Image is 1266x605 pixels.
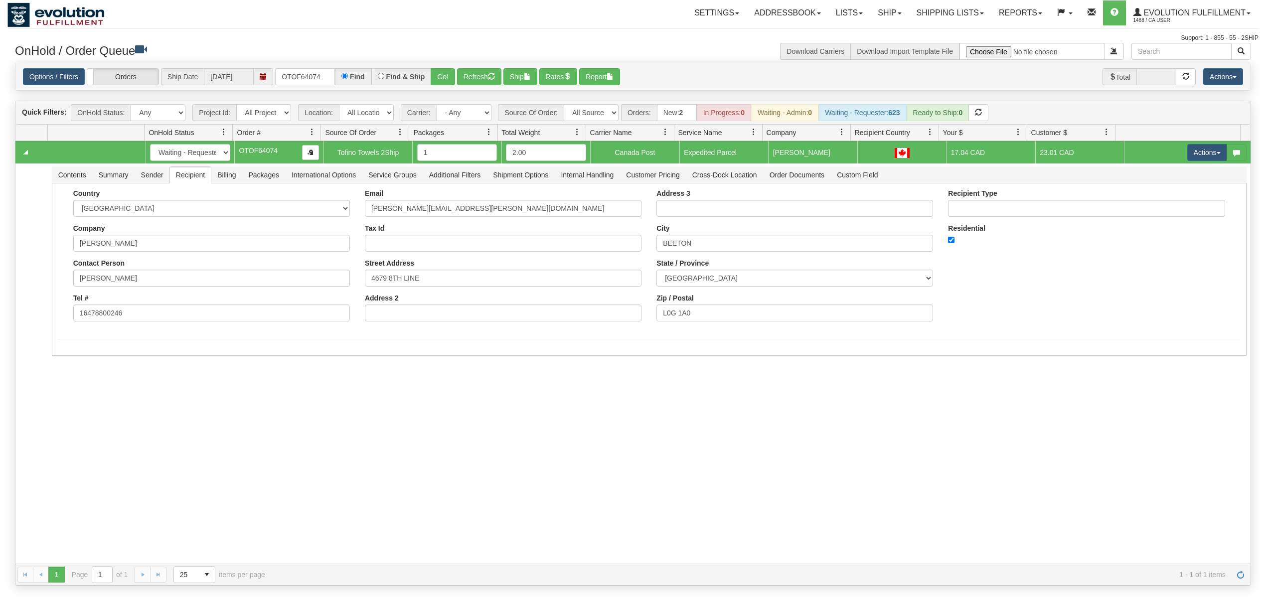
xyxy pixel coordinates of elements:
[948,189,997,197] label: Recipient Type
[350,73,365,80] label: Find
[87,69,158,85] label: Orders
[590,128,632,138] span: Carrier Name
[15,101,1251,125] div: grid toolbar
[1243,252,1265,353] iframe: chat widget
[909,0,991,25] a: Shipping lists
[286,167,362,183] span: International Options
[7,34,1259,42] div: Support: 1 - 855 - 55 - 2SHIP
[751,104,818,121] div: Waiting - Admin:
[831,167,884,183] span: Custom Field
[855,128,910,138] span: Recipient Country
[579,68,620,85] button: Report
[1231,43,1251,60] button: Search
[764,167,830,183] span: Order Documents
[243,167,285,183] span: Packages
[149,128,194,138] span: OnHold Status
[767,128,796,138] span: Company
[679,141,769,163] td: Expedited Parcel
[362,167,422,183] span: Service Groups
[959,43,1105,60] input: Import
[569,124,586,141] a: Total Weight filter column settings
[657,124,674,141] a: Carrier Name filter column settings
[747,0,828,25] a: Addressbook
[768,141,857,163] td: [PERSON_NAME]
[922,124,939,141] a: Recipient Country filter column settings
[192,104,236,121] span: Project Id:
[1010,124,1027,141] a: Your $ filter column settings
[199,567,215,583] span: select
[365,294,399,302] label: Address 2
[423,167,487,183] span: Additional Filters
[745,124,762,141] a: Service Name filter column settings
[1133,15,1208,25] span: 1488 / CA User
[275,68,335,85] input: Order #
[870,0,909,25] a: Ship
[239,147,278,154] span: OTOF64074
[48,567,64,583] span: Page 1
[503,68,537,85] button: Ship
[365,259,414,267] label: Street Address
[1233,567,1249,583] a: Refresh
[1031,128,1067,138] span: Customer $
[818,104,906,121] div: Waiting - Requester:
[687,0,747,25] a: Settings
[401,104,437,121] span: Carrier:
[621,104,657,121] span: Orders:
[946,141,1035,163] td: 17.04 CAD
[173,566,215,583] span: Page sizes drop down
[279,571,1226,579] span: 1 - 1 of 1 items
[457,68,501,85] button: Refresh
[7,2,105,27] img: logo1488.jpg
[480,124,497,141] a: Packages filter column settings
[173,566,265,583] span: items per page
[808,109,812,117] strong: 0
[392,124,409,141] a: Source Of Order filter column settings
[180,570,193,580] span: 25
[92,567,112,583] input: Page 1
[1098,124,1115,141] a: Customer $ filter column settings
[697,104,751,121] div: In Progress:
[1131,43,1232,60] input: Search
[413,128,444,138] span: Packages
[211,167,242,183] span: Billing
[595,147,675,158] div: Canada Post
[1141,8,1246,17] span: Evolution Fulfillment
[73,224,105,232] label: Company
[325,128,376,138] span: Source Of Order
[991,0,1050,25] a: Reports
[365,224,384,232] label: Tax Id
[948,224,985,232] label: Residential
[237,128,260,138] span: Order #
[1035,141,1124,163] td: 23.01 CAD
[1187,144,1227,161] button: Actions
[787,47,844,55] a: Download Carriers
[304,124,320,141] a: Order # filter column settings
[907,104,969,121] div: Ready to Ship:
[620,167,685,183] span: Customer Pricing
[895,148,910,158] img: CA
[1203,68,1243,85] button: Actions
[52,167,92,183] span: Contents
[161,68,204,85] span: Ship Date
[1126,0,1258,25] a: Evolution Fulfillment 1488 / CA User
[431,68,455,85] button: Go!
[15,43,626,57] h3: OnHold / Order Queue
[656,224,669,232] label: City
[73,294,89,302] label: Tel #
[135,167,169,183] span: Sender
[1103,68,1137,85] span: Total
[555,167,620,183] span: Internal Handling
[741,109,745,117] strong: 0
[888,109,900,117] strong: 623
[22,107,66,117] label: Quick Filters:
[298,104,339,121] span: Location:
[386,73,425,80] label: Find & Ship
[833,124,850,141] a: Company filter column settings
[487,167,554,183] span: Shipment Options
[19,146,32,158] a: Collapse
[679,109,683,117] strong: 2
[328,147,408,158] div: Tofino Towels 2Ship
[502,128,540,138] span: Total Weight
[73,189,100,197] label: Country
[215,124,232,141] a: OnHold Status filter column settings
